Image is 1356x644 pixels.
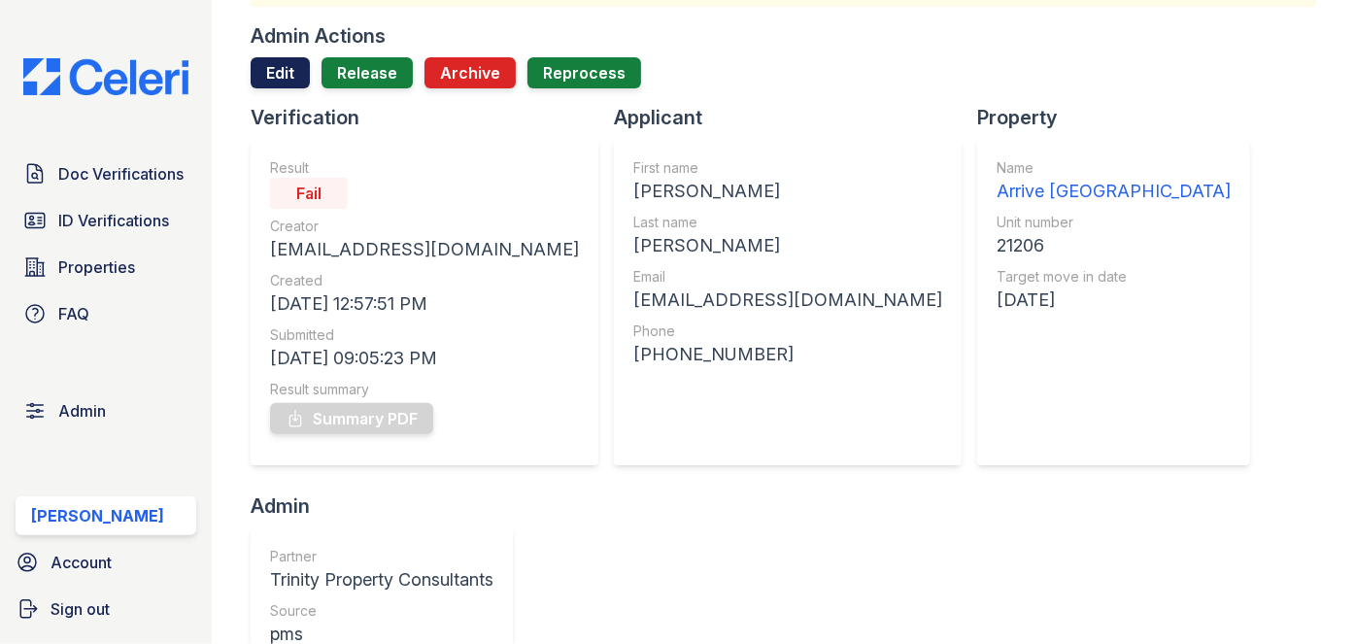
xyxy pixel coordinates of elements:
div: Submitted [270,325,579,345]
div: Applicant [614,104,977,131]
a: Account [8,543,204,582]
div: Fail [270,178,348,209]
a: Properties [16,248,196,287]
div: Partner [270,547,493,566]
div: [PERSON_NAME] [633,178,942,205]
div: Created [270,271,579,290]
a: ID Verifications [16,201,196,240]
a: FAQ [16,294,196,333]
div: Name [997,158,1231,178]
a: Sign out [8,590,204,628]
div: Creator [270,217,579,236]
div: Last name [633,213,942,232]
div: Verification [251,104,614,131]
span: ID Verifications [58,209,169,232]
button: Archive [424,57,516,88]
span: Properties [58,255,135,279]
a: Admin [16,391,196,430]
button: Reprocess [527,57,641,88]
div: Result [270,158,579,178]
div: Admin Actions [251,22,386,50]
div: Email [633,267,942,287]
div: [PERSON_NAME] [31,504,164,527]
span: Doc Verifications [58,162,184,186]
div: [DATE] 12:57:51 PM [270,290,579,318]
div: [DATE] 09:05:23 PM [270,345,579,372]
div: Unit number [997,213,1231,232]
div: [EMAIL_ADDRESS][DOMAIN_NAME] [633,287,942,314]
div: Arrive [GEOGRAPHIC_DATA] [997,178,1231,205]
div: [PHONE_NUMBER] [633,341,942,368]
span: Sign out [51,597,110,621]
div: [EMAIL_ADDRESS][DOMAIN_NAME] [270,236,579,263]
div: Result summary [270,380,579,399]
div: 21206 [997,232,1231,259]
img: CE_Logo_Blue-a8612792a0a2168367f1c8372b55b34899dd931a85d93a1a3d3e32e68fde9ad4.png [8,58,204,95]
div: [PERSON_NAME] [633,232,942,259]
div: First name [633,158,942,178]
div: Admin [251,492,528,520]
div: [DATE] [997,287,1231,314]
a: Doc Verifications [16,154,196,193]
span: FAQ [58,302,89,325]
div: Trinity Property Consultants [270,566,493,593]
a: Edit [251,57,310,88]
a: Name Arrive [GEOGRAPHIC_DATA] [997,158,1231,205]
div: Property [977,104,1266,131]
a: Release [322,57,413,88]
div: Source [270,601,493,621]
div: Phone [633,322,942,341]
div: Target move in date [997,267,1231,287]
span: Account [51,551,112,574]
span: Admin [58,399,106,423]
